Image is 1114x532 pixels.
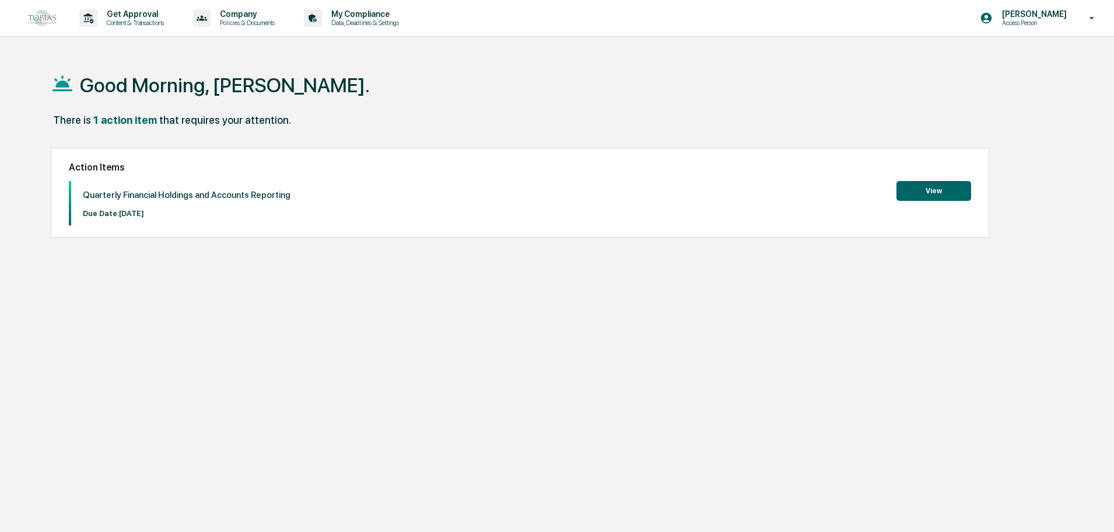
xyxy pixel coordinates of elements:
p: Company [211,9,281,19]
div: There is [53,114,91,126]
p: Content & Transactions [97,19,170,27]
p: Data, Deadlines & Settings [322,19,405,27]
p: Due Date: [DATE] [83,209,290,218]
a: View [896,185,971,196]
h1: Good Morning, [PERSON_NAME]. [80,74,370,97]
img: logo [28,10,56,26]
p: Policies & Documents [211,19,281,27]
p: [PERSON_NAME] [993,9,1073,19]
div: 1 action item [93,114,157,126]
p: Get Approval [97,9,170,19]
button: View [896,181,971,201]
h2: Action Items [69,162,971,173]
p: Access Person [993,19,1073,27]
div: that requires your attention. [159,114,291,126]
p: My Compliance [322,9,405,19]
p: Quarterly Financial Holdings and Accounts Reporting [83,190,290,200]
